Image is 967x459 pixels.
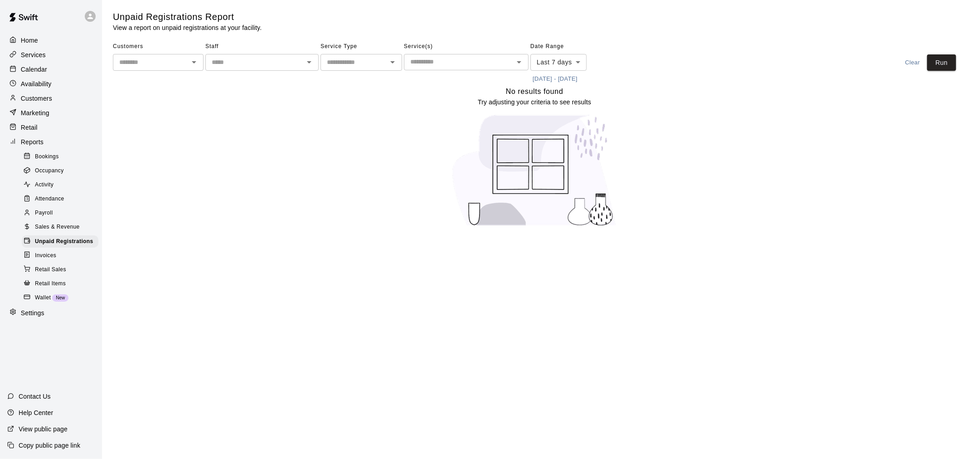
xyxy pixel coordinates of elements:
p: Reports [21,137,44,146]
div: Sales & Revenue [22,221,98,234]
p: Availability [21,79,52,88]
a: Customers [7,92,95,105]
p: View a report on unpaid registrations at your facility. [113,23,262,32]
div: Retail Sales [22,264,98,276]
span: Customers [113,39,204,54]
a: Occupancy [22,164,102,178]
p: Copy public page link [19,441,80,450]
a: Retail [7,121,95,134]
a: Availability [7,77,95,91]
span: Sales & Revenue [35,223,80,232]
button: Run [927,54,956,71]
a: Unpaid Registrations [22,234,102,249]
p: Marketing [21,108,49,117]
span: Attendance [35,195,64,204]
span: Invoices [35,251,56,260]
button: Open [188,56,200,68]
span: Service Type [321,39,402,54]
a: Marketing [7,106,95,120]
img: No results found [444,107,625,234]
a: Services [7,48,95,62]
span: Payroll [35,209,53,218]
span: Service(s) [404,39,529,54]
div: Payroll [22,207,98,220]
span: New [52,295,68,300]
a: Retail Sales [22,263,102,277]
p: Calendar [21,65,47,74]
div: Occupancy [22,165,98,177]
button: [DATE] - [DATE] [530,72,580,86]
p: Help Center [19,408,53,417]
a: WalletNew [22,291,102,305]
a: Invoices [22,249,102,263]
span: Wallet [35,293,51,303]
div: Attendance [22,193,98,205]
button: Open [386,56,399,68]
button: Clear [898,54,927,71]
button: Open [513,56,525,68]
h6: No results found [506,86,564,98]
span: Staff [205,39,319,54]
a: Activity [22,178,102,192]
p: Retail [21,123,38,132]
p: Contact Us [19,392,51,401]
span: Unpaid Registrations [35,237,93,246]
span: Activity [35,181,53,190]
div: Last 7 days [530,54,587,71]
a: Home [7,34,95,47]
p: Customers [21,94,52,103]
a: Retail Items [22,277,102,291]
div: Activity [22,179,98,191]
p: View public page [19,425,68,434]
p: Home [21,36,38,45]
div: WalletNew [22,292,98,304]
a: Bookings [22,150,102,164]
a: Calendar [7,63,95,76]
a: Settings [7,306,95,320]
div: Invoices [22,249,98,262]
a: Sales & Revenue [22,220,102,234]
p: Settings [21,308,44,317]
p: Services [21,50,46,59]
a: Attendance [22,192,102,206]
h5: Unpaid Registrations Report [113,11,262,23]
a: Payroll [22,206,102,220]
span: Occupancy [35,166,64,176]
div: Retail Items [22,278,98,290]
p: Try adjusting your criteria to see results [478,98,591,107]
div: Bookings [22,151,98,163]
span: Date Range [530,39,610,54]
div: Unpaid Registrations [22,235,98,248]
a: Reports [7,135,95,149]
span: Retail Sales [35,265,66,274]
span: Bookings [35,152,59,161]
span: Retail Items [35,279,66,288]
button: Open [303,56,316,68]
